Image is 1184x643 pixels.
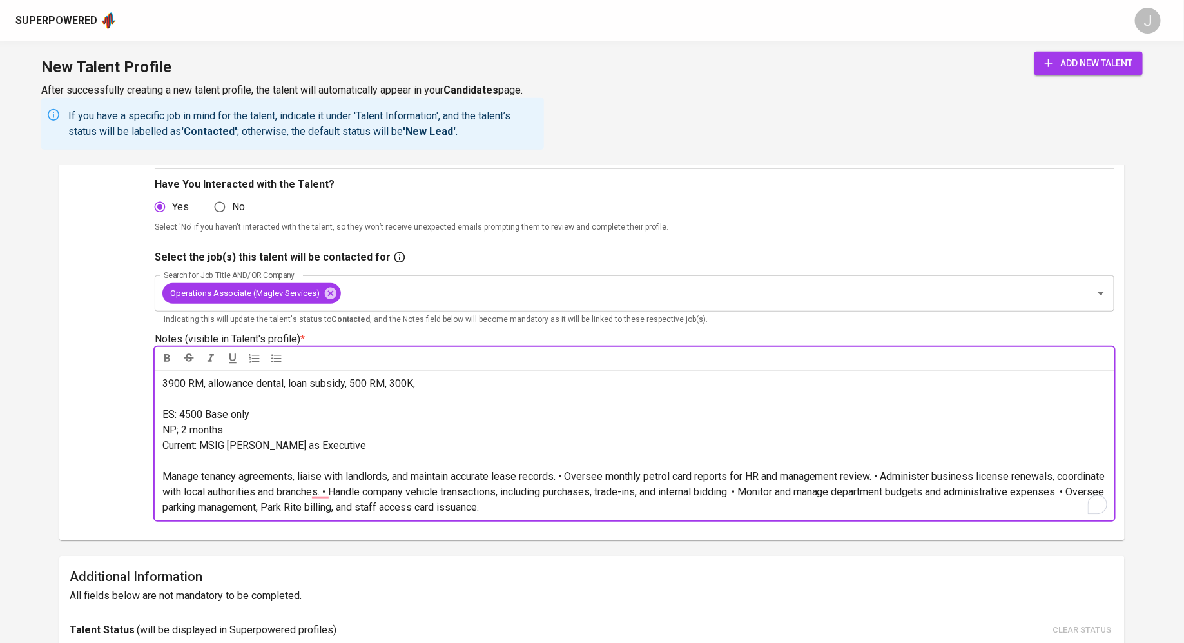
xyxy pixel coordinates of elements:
[403,125,456,137] b: 'New Lead'
[15,11,117,30] a: Superpoweredapp logo
[331,315,370,324] b: Contacted
[162,470,1108,513] span: Manage tenancy agreements, liaise with landlords, and maintain accurate lease records. • Oversee ...
[162,424,223,436] span: NP; 2 months
[1092,284,1110,302] button: Open
[15,14,97,28] div: Superpowered
[41,83,544,98] p: After successfully creating a new talent profile, the talent will automatically appear in your page.
[70,622,135,638] p: Talent Status
[70,587,1114,605] h6: All fields below are not mandatory to be completed.
[443,84,498,96] b: Candidates
[70,566,1114,587] h6: Additional Information
[155,250,391,265] p: Select the job(s) this talent will be contacted for
[164,313,1105,326] p: Indicating this will update the talent's status to , and the Notes field below will become mandat...
[162,439,366,451] span: Current: MSIG [PERSON_NAME] as Executive
[155,331,1114,347] p: Notes (visible in Talent's profile)
[155,221,1114,234] p: Select 'No' if you haven't interacted with the talent, so they won’t receive unexpected emails pr...
[1135,8,1161,34] div: J
[162,287,327,299] span: Operations Associate (Maglev Services)
[100,11,117,30] img: app logo
[162,408,249,420] span: ES: 4500 Base only
[68,108,539,139] p: If you have a specific job in mind for the talent, indicate it under 'Talent Information', and th...
[181,125,237,137] b: 'Contacted'
[155,370,1114,520] div: To enrich screen reader interactions, please activate Accessibility in Grammarly extension settings
[162,377,415,390] span: 3900 RM, allowance dental, loan subsidy, 500 RM, 300K,
[393,251,406,264] svg: If you have a specific job in mind for the talent, indicate it here. This will change the talent'...
[155,177,1114,192] p: Have You Interacted with the Talent?
[41,52,544,83] h1: New Talent Profile
[232,199,245,215] span: No
[172,199,189,215] span: Yes
[1034,52,1143,75] button: add new talent
[1034,52,1143,75] div: Almost there! Once you've completed all the fields marked with * under 'Talent Information', you'...
[1045,55,1132,72] span: add new talent
[137,622,336,638] p: ( will be displayed in Superpowered profiles )
[162,283,341,304] div: Operations Associate (Maglev Services)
